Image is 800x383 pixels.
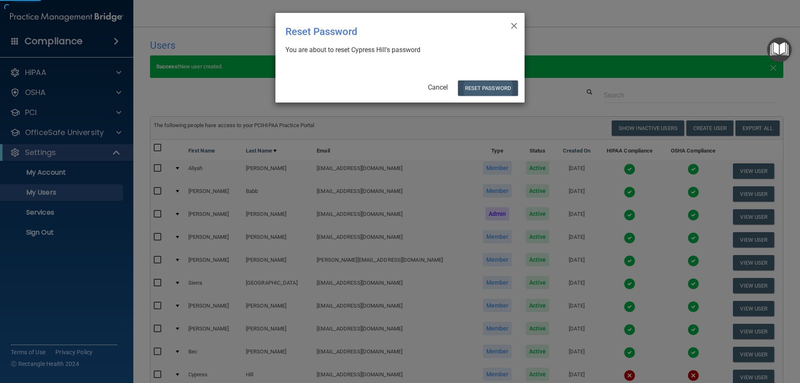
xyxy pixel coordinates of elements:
[510,16,518,33] span: ×
[285,20,480,44] div: Reset Password
[428,83,448,91] a: Cancel
[458,80,518,96] button: Reset Password
[767,38,792,62] button: Open Resource Center
[656,324,790,357] iframe: Drift Widget Chat Controller
[285,45,508,55] div: You are about to reset Cypress Hill's password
